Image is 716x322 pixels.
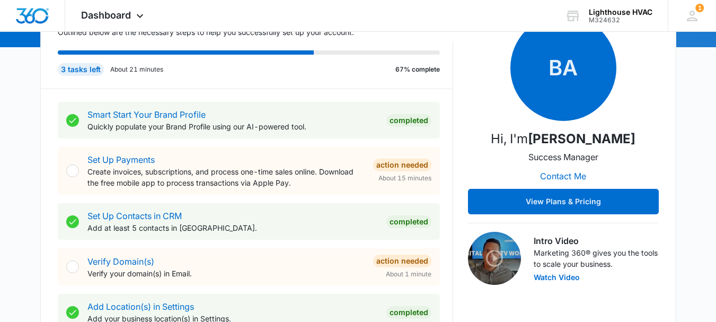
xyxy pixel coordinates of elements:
a: Set Up Contacts in CRM [87,211,182,221]
span: Dashboard [81,10,131,21]
div: Completed [386,114,431,127]
p: Create invoices, subscriptions, and process one-time sales online. Download the free mobile app t... [87,166,365,188]
p: Verify your domain(s) in Email. [87,268,365,279]
div: Action Needed [373,255,431,267]
button: Watch Video [534,274,580,281]
p: Success Manager [528,151,598,163]
div: account id [589,16,652,24]
img: Intro Video [468,232,521,285]
a: Smart Start Your Brand Profile [87,109,206,120]
div: account name [589,8,652,16]
h3: Intro Video [534,234,659,247]
p: 67% complete [395,65,440,74]
span: About 15 minutes [378,173,431,183]
strong: [PERSON_NAME] [528,131,635,146]
a: Set Up Payments [87,154,155,165]
div: Action Needed [373,159,431,171]
a: Add Location(s) in Settings [87,301,194,312]
p: Marketing 360® gives you the tools to scale your business. [534,247,659,269]
div: 3 tasks left [58,63,104,76]
p: Outlined below are the necessary steps to help you successfully set up your account. [58,27,453,38]
p: Add at least 5 contacts in [GEOGRAPHIC_DATA]. [87,222,378,233]
div: Completed [386,215,431,228]
button: Contact Me [529,163,597,189]
p: Quickly populate your Brand Profile using our AI-powered tool. [87,121,378,132]
div: notifications count [695,4,704,12]
div: Completed [386,306,431,319]
span: BA [510,15,616,121]
button: View Plans & Pricing [468,189,659,214]
span: About 1 minute [386,269,431,279]
a: Verify Domain(s) [87,256,154,267]
span: 1 [695,4,704,12]
p: About 21 minutes [110,65,163,74]
p: Hi, I'm [491,129,635,149]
